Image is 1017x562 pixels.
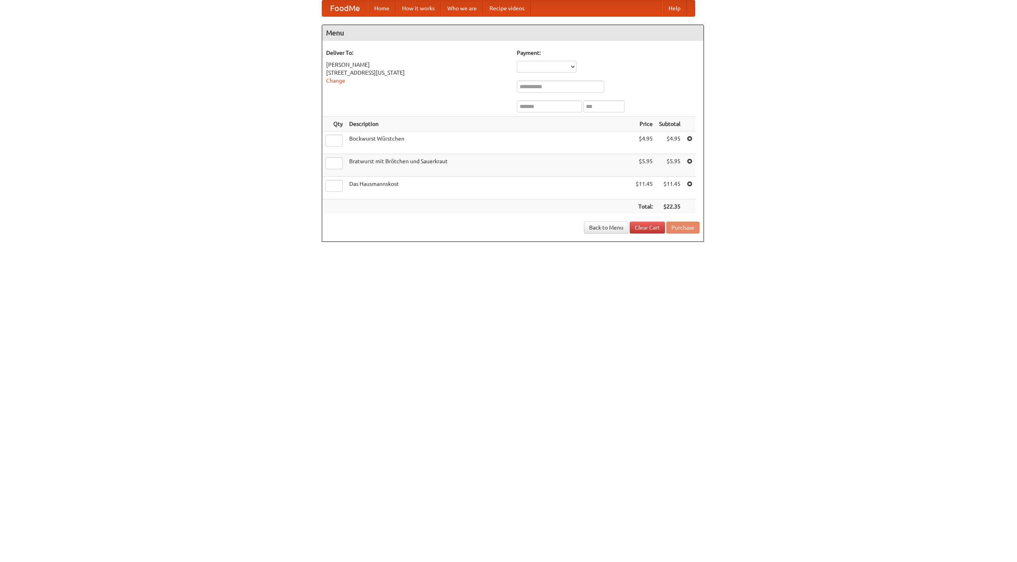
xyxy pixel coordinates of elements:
[322,25,704,41] h4: Menu
[656,117,684,131] th: Subtotal
[632,177,656,199] td: $11.45
[662,0,687,16] a: Help
[346,154,632,177] td: Bratwurst mit Brötchen und Sauerkraut
[322,117,346,131] th: Qty
[396,0,441,16] a: How it works
[656,131,684,154] td: $4.95
[483,0,531,16] a: Recipe videos
[632,199,656,214] th: Total:
[630,222,665,234] a: Clear Cart
[368,0,396,16] a: Home
[322,0,368,16] a: FoodMe
[346,117,632,131] th: Description
[326,49,509,57] h5: Deliver To:
[346,177,632,199] td: Das Hausmannskost
[656,199,684,214] th: $22.35
[441,0,483,16] a: Who we are
[346,131,632,154] td: Bockwurst Würstchen
[517,49,700,57] h5: Payment:
[584,222,628,234] a: Back to Menu
[656,177,684,199] td: $11.45
[632,131,656,154] td: $4.95
[326,77,345,84] a: Change
[632,117,656,131] th: Price
[326,61,509,69] div: [PERSON_NAME]
[326,69,509,77] div: [STREET_ADDRESS][US_STATE]
[656,154,684,177] td: $5.95
[632,154,656,177] td: $5.95
[666,222,700,234] button: Purchase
